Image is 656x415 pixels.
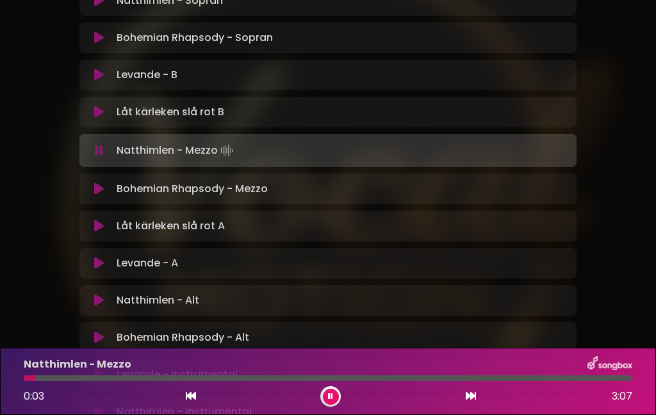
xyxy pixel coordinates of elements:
[117,218,225,233] font: Låt kärleken slå rot A
[117,293,199,307] font: Natthimlen - Alt
[117,143,218,158] font: Natthimlen - Mezzo
[117,104,224,119] font: Låt kärleken slå rot B
[24,389,44,403] span: 0:03
[24,357,131,371] font: Natthimlen - Mezzo
[587,356,632,373] img: songbox-logo-white.png
[612,389,632,403] font: 3:07
[117,256,178,270] font: Levande - A
[218,142,236,159] img: waveform4.gif
[117,181,268,196] font: Bohemian Rhapsody - Mezzo
[117,67,177,82] font: Levande - B
[117,30,273,45] font: Bohemian Rhapsody - Sopran
[117,330,249,345] font: Bohemian Rhapsody - Alt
